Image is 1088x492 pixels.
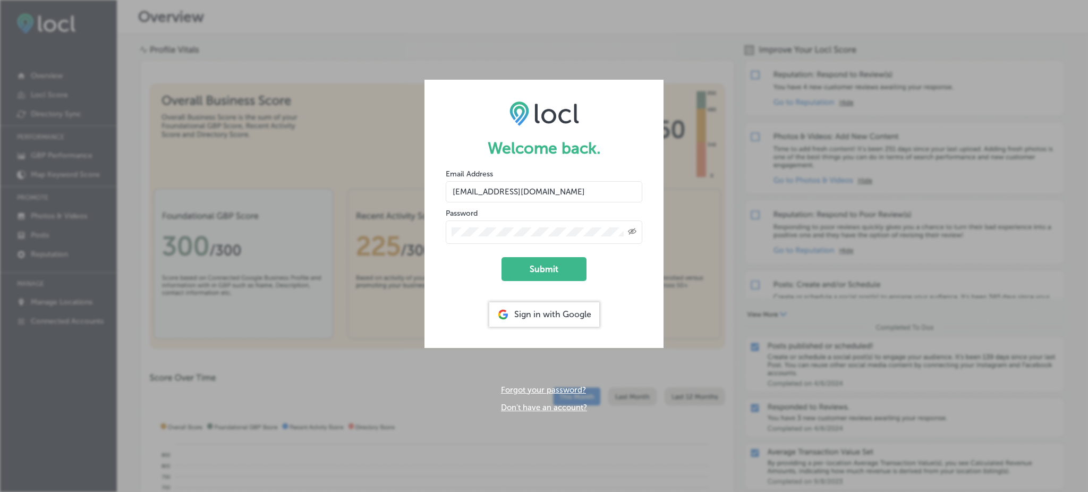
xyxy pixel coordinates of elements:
[446,169,493,179] label: Email Address
[501,385,586,395] a: Forgot your password?
[501,403,587,412] a: Don't have an account?
[446,139,642,158] h1: Welcome back.
[446,209,478,218] label: Password
[489,302,599,327] div: Sign in with Google
[509,101,579,125] img: LOCL logo
[628,227,636,237] span: Toggle password visibility
[501,257,586,281] button: Submit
